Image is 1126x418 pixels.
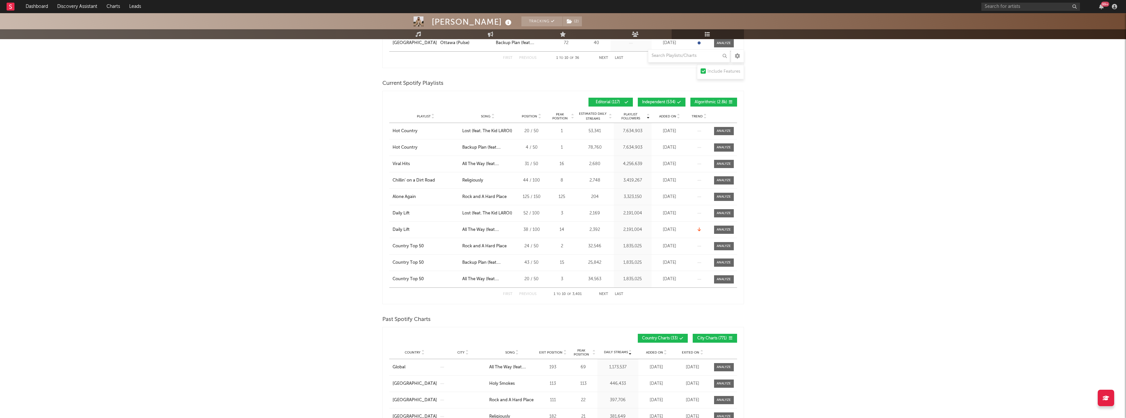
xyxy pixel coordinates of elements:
div: Backup Plan (feat. [PERSON_NAME]) [462,259,514,266]
a: Hot Country [393,144,459,151]
div: [DATE] [653,194,686,200]
div: 31 / 50 [517,161,546,167]
div: Chillin' on a Dirt Road [393,177,435,184]
div: 53,341 [578,128,612,135]
div: 1 10 3,401 [550,290,586,298]
div: 14 [550,227,574,233]
div: Alone Again [393,194,416,200]
div: 1,173,537 [599,364,637,371]
div: 20 / 50 [517,128,546,135]
a: Rock and A Hard Place [489,397,535,404]
span: Algorithmic ( 2.8k ) [695,100,727,104]
a: Ottawa (Pulse) [440,40,492,46]
a: Chillin' on a Dirt Road [393,177,459,184]
div: [DATE] [653,144,686,151]
span: Playlist Followers [615,112,646,120]
button: Editorial(117) [588,98,633,107]
div: 2,169 [578,210,612,217]
div: [DATE] [653,259,686,266]
span: Daily Streams [604,350,628,355]
span: Country [405,351,420,355]
div: [DATE] [653,243,686,250]
div: 4,256,639 [615,161,650,167]
span: Past Spotify Charts [382,316,431,324]
button: First [503,292,513,296]
div: 22 [571,397,596,404]
div: [DATE] [676,397,709,404]
span: Exit Position [539,351,563,355]
input: Search Playlists/Charts [648,49,730,62]
div: Country Top 50 [393,243,424,250]
div: 40 [584,40,609,46]
button: Tracking [521,16,563,26]
div: [DATE] [653,161,686,167]
div: 3,419,267 [615,177,650,184]
div: Daily Lift [393,227,410,233]
div: Global [393,364,405,371]
div: All The Way (feat. [PERSON_NAME]) [462,227,514,233]
button: Last [615,292,623,296]
div: Religiously [462,177,483,184]
a: [GEOGRAPHIC_DATA] [393,40,437,46]
div: [DATE] [653,227,686,233]
span: Position [522,114,537,118]
div: 1,835,025 [615,243,650,250]
div: 15 [550,259,574,266]
div: 125 [550,194,574,200]
div: Rock and A Hard Place [462,243,507,250]
div: 20 / 50 [517,276,546,283]
div: Daily Lift [393,210,410,217]
div: 113 [538,381,568,387]
button: Previous [519,56,537,60]
div: 7,634,903 [615,128,650,135]
span: Added On [659,114,676,118]
div: [DATE] [640,364,673,371]
div: Lost (feat. The Kid LAROI) [462,210,512,217]
span: ( 2 ) [563,16,582,26]
button: Country Charts(33) [638,334,688,343]
span: Song [505,351,515,355]
div: 7,634,903 [615,144,650,151]
div: 193 [538,364,568,371]
span: Added On [646,351,663,355]
div: Viral Hits [393,161,410,167]
span: Song [481,114,491,118]
div: 38 / 100 [517,227,546,233]
a: Daily Lift [393,210,459,217]
a: Country Top 50 [393,243,459,250]
div: [DATE] [653,210,686,217]
div: 78,760 [578,144,612,151]
div: 43 / 50 [517,259,546,266]
div: Include Features [707,68,740,76]
div: 52 / 100 [517,210,546,217]
a: Country Top 50 [393,276,459,283]
div: 3 [550,276,574,283]
span: Editorial ( 117 ) [593,100,623,104]
div: 2,191,004 [615,210,650,217]
div: 204 [578,194,612,200]
div: 1,835,025 [615,276,650,283]
div: 69 [571,364,596,371]
a: Backup Plan (feat. [PERSON_NAME]) [496,40,548,46]
div: [DATE] [653,40,686,46]
div: Lost (feat. The Kid LAROI) [462,128,512,135]
button: Last [615,56,623,60]
div: 1 10 36 [550,54,586,62]
a: Country Top 50 [393,259,459,266]
div: Country Top 50 [393,276,424,283]
button: Independent(534) [638,98,685,107]
span: City [457,351,465,355]
div: 113 [571,381,596,387]
div: [GEOGRAPHIC_DATA] [393,381,437,387]
div: 44 / 100 [517,177,546,184]
div: Country Top 50 [393,259,424,266]
div: Backup Plan (feat. [PERSON_NAME]) [462,144,514,151]
div: 2,191,004 [615,227,650,233]
button: Previous [519,292,537,296]
div: 2 [550,243,574,250]
div: 2,680 [578,161,612,167]
div: Rock and A Hard Place [489,397,534,404]
div: 25,842 [578,259,612,266]
div: 1,835,025 [615,259,650,266]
